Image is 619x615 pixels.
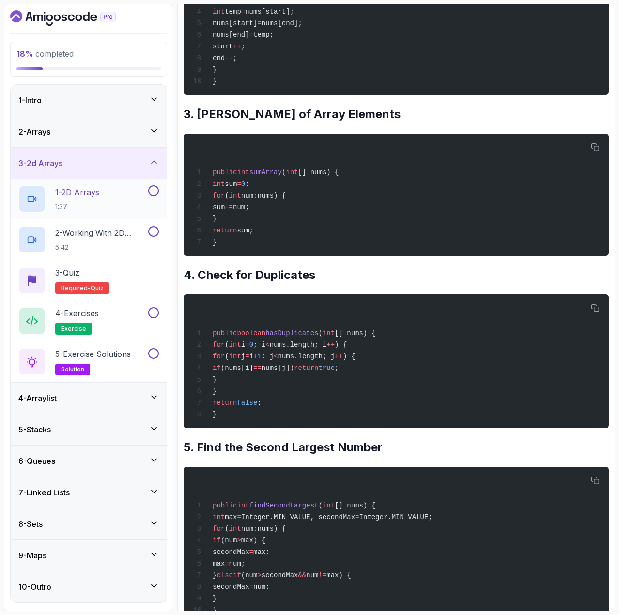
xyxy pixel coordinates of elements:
[55,227,146,239] p: 2 - Working With 2D Arrays
[253,583,270,591] span: num;
[257,19,261,27] span: =
[11,477,167,508] button: 7-Linked Lists
[262,353,274,360] span: ; j
[11,414,167,445] button: 5-Stacks
[318,502,322,509] span: (
[359,513,432,521] span: Integer.MIN_VALUE;
[249,31,253,39] span: =
[213,502,237,509] span: public
[213,215,217,223] span: }
[55,348,131,360] p: 5 - Exercise Solutions
[233,203,249,211] span: num;
[18,392,57,404] h3: 4 - Arraylist
[225,353,229,360] span: (
[213,560,225,568] span: max
[213,513,225,521] span: int
[213,595,217,602] span: }
[245,353,249,360] span: =
[343,353,355,360] span: ) {
[213,66,217,74] span: }
[213,31,249,39] span: nums[end]
[213,376,217,384] span: }
[225,203,233,211] span: +=
[257,192,286,200] span: nums) {
[213,525,225,533] span: for
[213,227,237,234] span: return
[225,560,229,568] span: =
[55,307,99,319] p: 4 - Exercises
[213,192,225,200] span: for
[18,424,51,435] h3: 5 - Stacks
[229,525,241,533] span: int
[282,169,286,176] span: (
[213,399,237,407] span: return
[225,192,229,200] span: (
[233,54,237,62] span: ;
[225,180,237,188] span: sum
[253,192,257,200] span: :
[11,85,167,116] button: 1-Intro
[249,169,282,176] span: sumArray
[213,329,237,337] span: public
[213,387,217,395] span: }
[286,169,298,176] span: int
[257,353,261,360] span: 1
[253,31,274,39] span: temp;
[262,571,298,579] span: secondMax
[213,180,225,188] span: int
[18,518,43,530] h3: 8 - Sets
[241,571,258,579] span: (num
[184,440,609,455] h2: 5. Find the Second Largest Number
[335,353,343,360] span: ++
[213,353,225,360] span: for
[184,107,609,122] h2: 3. [PERSON_NAME] of Array Elements
[18,581,51,593] h3: 10 - Outro
[225,513,237,521] span: max
[18,348,159,375] button: 5-Exercise Solutionssolution
[335,364,339,372] span: ;
[18,157,62,169] h3: 3 - 2d Arrays
[249,502,319,509] span: findSecondLargest
[237,329,265,337] span: boolean
[225,8,241,15] span: temp
[55,186,99,198] p: 1 - 2D Arrays
[326,341,335,349] span: ++
[335,502,375,509] span: [] nums) {
[241,180,245,188] span: 0
[61,284,91,292] span: Required-
[262,364,294,372] span: nums[j])
[11,508,167,539] button: 8-Sets
[265,341,269,349] span: <
[229,192,241,200] span: int
[18,550,46,561] h3: 9 - Maps
[241,525,253,533] span: num
[213,411,217,418] span: }
[213,43,233,50] span: start
[18,267,159,294] button: 3-QuizRequired-quiz
[11,116,167,147] button: 2-Arrays
[213,583,249,591] span: secondMax
[18,226,159,253] button: 2-Working With 2D Arrays5:42
[237,537,241,544] span: >
[253,525,257,533] span: :
[229,560,246,568] span: num;
[274,353,278,360] span: <
[55,267,79,278] p: 3 - Quiz
[11,383,167,414] button: 4-Arraylist
[213,238,217,246] span: }
[10,10,138,26] a: Dashboard
[18,126,50,138] h3: 2 - Arrays
[270,341,327,349] span: nums.length; i
[323,502,335,509] span: int
[217,571,233,579] span: else
[61,325,86,333] span: exercise
[213,8,225,15] span: int
[278,353,335,360] span: nums.length; j
[18,94,42,106] h3: 1 - Intro
[221,537,237,544] span: (num
[11,540,167,571] button: 9-Maps
[241,8,245,15] span: =
[249,353,253,360] span: i
[257,399,261,407] span: ;
[18,307,159,335] button: 4-Exercisesexercise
